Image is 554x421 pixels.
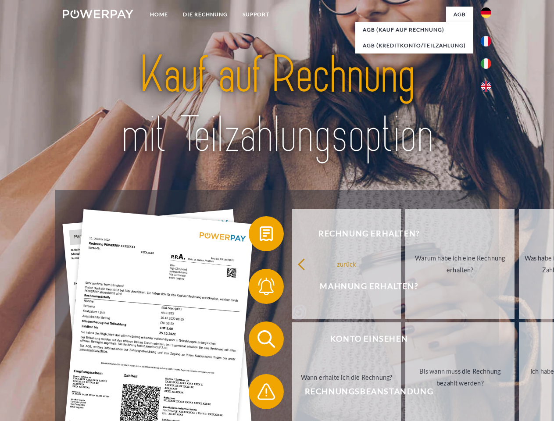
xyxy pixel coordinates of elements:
[255,328,277,350] img: qb_search.svg
[235,7,277,22] a: SUPPORT
[411,365,509,389] div: Bis wann muss die Rechnung bezahlt werden?
[411,252,509,276] div: Warum habe ich eine Rechnung erhalten?
[255,275,277,297] img: qb_bell.svg
[355,22,473,38] a: AGB (Kauf auf Rechnung)
[255,223,277,245] img: qb_bill.svg
[481,58,491,69] img: it
[84,42,470,168] img: title-powerpay_de.svg
[355,38,473,54] a: AGB (Kreditkonto/Teilzahlung)
[297,258,396,270] div: zurück
[255,381,277,403] img: qb_warning.svg
[249,269,477,304] button: Mahnung erhalten?
[481,7,491,18] img: de
[175,7,235,22] a: DIE RECHNUNG
[63,10,133,18] img: logo-powerpay-white.svg
[249,321,477,357] button: Konto einsehen
[249,374,477,409] button: Rechnungsbeanstandung
[297,371,396,383] div: Wann erhalte ich die Rechnung?
[446,7,473,22] a: agb
[481,36,491,46] img: fr
[249,216,477,251] button: Rechnung erhalten?
[143,7,175,22] a: Home
[481,81,491,92] img: en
